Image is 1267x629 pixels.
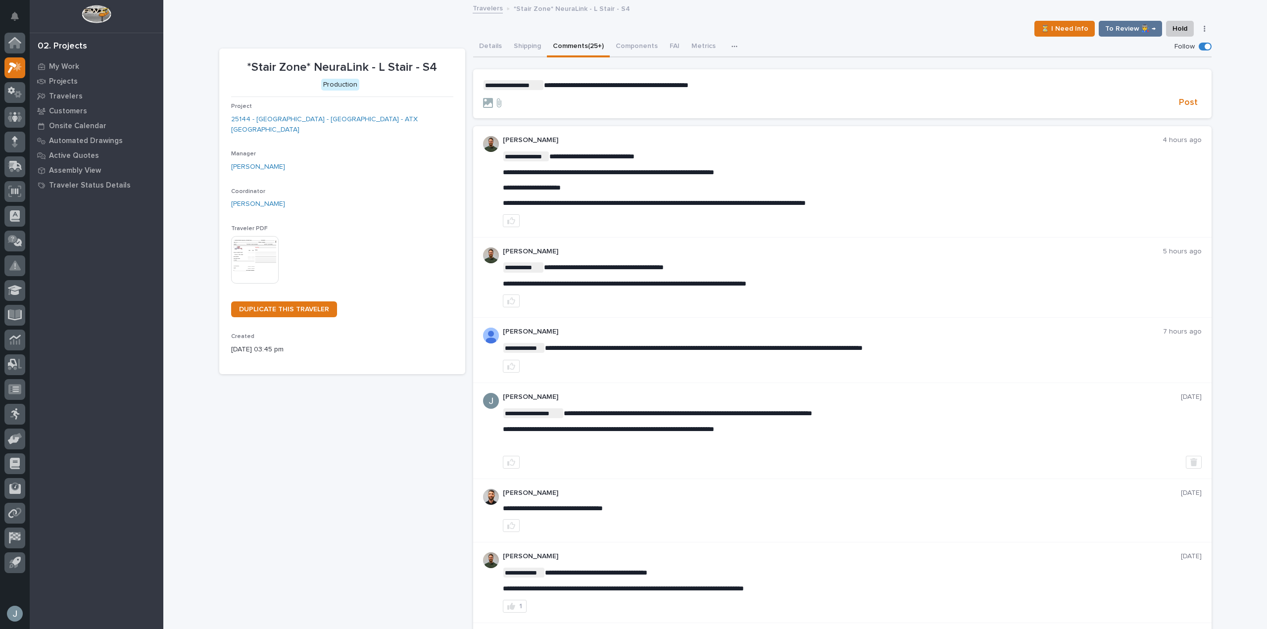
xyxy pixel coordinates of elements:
[231,103,252,109] span: Project
[503,519,520,532] button: like this post
[547,37,610,57] button: Comments (25+)
[473,2,503,13] a: Travelers
[1179,97,1198,108] span: Post
[1034,21,1095,37] button: ⏳ I Need Info
[610,37,664,57] button: Components
[231,151,256,157] span: Manager
[1175,97,1202,108] button: Post
[1099,21,1162,37] button: To Review 👨‍🏭 →
[503,456,520,469] button: like this post
[49,181,131,190] p: Traveler Status Details
[49,166,101,175] p: Assembly View
[231,226,268,232] span: Traveler PDF
[483,552,499,568] img: AATXAJw4slNr5ea0WduZQVIpKGhdapBAGQ9xVsOeEvl5=s96-c
[30,133,163,148] a: Automated Drawings
[231,114,453,135] a: 25144 - [GEOGRAPHIC_DATA] - [GEOGRAPHIC_DATA] - ATX [GEOGRAPHIC_DATA]
[49,77,78,86] p: Projects
[12,12,25,28] div: Notifications
[503,294,520,307] button: like this post
[4,6,25,27] button: Notifications
[514,2,630,13] p: *Stair Zone* NeuraLink - L Stair - S4
[231,301,337,317] a: DUPLICATE THIS TRAVELER
[30,74,163,89] a: Projects
[1181,489,1202,497] p: [DATE]
[664,37,685,57] button: FAI
[483,247,499,263] img: AATXAJw4slNr5ea0WduZQVIpKGhdapBAGQ9xVsOeEvl5=s96-c
[503,552,1181,561] p: [PERSON_NAME]
[4,603,25,624] button: users-avatar
[508,37,547,57] button: Shipping
[503,360,520,373] button: like this post
[1172,23,1187,35] span: Hold
[1186,456,1202,469] button: Delete post
[231,199,285,209] a: [PERSON_NAME]
[1163,247,1202,256] p: 5 hours ago
[1181,393,1202,401] p: [DATE]
[1041,23,1088,35] span: ⏳ I Need Info
[503,328,1163,336] p: [PERSON_NAME]
[483,136,499,152] img: AATXAJw4slNr5ea0WduZQVIpKGhdapBAGQ9xVsOeEvl5=s96-c
[30,89,163,103] a: Travelers
[49,107,87,116] p: Customers
[38,41,87,52] div: 02. Projects
[82,5,111,23] img: Workspace Logo
[239,306,329,313] span: DUPLICATE THIS TRAVELER
[503,247,1163,256] p: [PERSON_NAME]
[30,163,163,178] a: Assembly View
[1174,43,1195,51] p: Follow
[30,118,163,133] a: Onsite Calendar
[1163,328,1202,336] p: 7 hours ago
[231,344,453,355] p: [DATE] 03:45 pm
[231,162,285,172] a: [PERSON_NAME]
[503,136,1163,145] p: [PERSON_NAME]
[483,328,499,343] img: AOh14GjpcA6ydKGAvwfezp8OhN30Q3_1BHk5lQOeczEvCIoEuGETHm2tT-JUDAHyqffuBe4ae2BInEDZwLlH3tcCd_oYlV_i4...
[30,59,163,74] a: My Work
[49,122,106,131] p: Onsite Calendar
[483,489,499,505] img: AGNmyxaji213nCK4JzPdPN3H3CMBhXDSA2tJ_sy3UIa5=s96-c
[49,62,79,71] p: My Work
[483,393,499,409] img: ACg8ocIJHU6JEmo4GV-3KL6HuSvSpWhSGqG5DdxF6tKpN6m2=s96-c
[473,37,508,57] button: Details
[1105,23,1156,35] span: To Review 👨‍🏭 →
[49,137,123,145] p: Automated Drawings
[49,92,83,101] p: Travelers
[30,103,163,118] a: Customers
[30,178,163,193] a: Traveler Status Details
[231,189,265,194] span: Coordinator
[231,60,453,75] p: *Stair Zone* NeuraLink - L Stair - S4
[1166,21,1194,37] button: Hold
[49,151,99,160] p: Active Quotes
[503,600,527,613] button: 1
[503,393,1181,401] p: [PERSON_NAME]
[1163,136,1202,145] p: 4 hours ago
[30,148,163,163] a: Active Quotes
[503,214,520,227] button: like this post
[685,37,722,57] button: Metrics
[519,603,522,610] div: 1
[231,334,254,339] span: Created
[321,79,359,91] div: Production
[1181,552,1202,561] p: [DATE]
[503,489,1181,497] p: [PERSON_NAME]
